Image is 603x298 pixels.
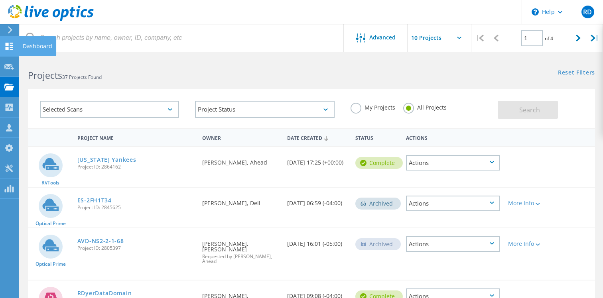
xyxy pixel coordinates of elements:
div: Selected Scans [40,101,179,118]
input: Search projects by name, owner, ID, company, etc [20,24,344,52]
span: of 4 [545,35,553,42]
div: Actions [406,196,500,211]
div: More Info [508,200,546,206]
div: Project Status [195,101,334,118]
div: Actions [406,155,500,171]
label: All Projects [403,103,447,110]
div: Owner [198,130,283,145]
div: [DATE] 16:01 (-05:00) [283,228,351,255]
div: [PERSON_NAME], [PERSON_NAME] [198,228,283,272]
div: [PERSON_NAME], Ahead [198,147,283,173]
span: Project ID: 2805397 [77,246,194,251]
a: ES-2FH1T34 [77,198,112,203]
a: RDyerDataDomain [77,290,132,296]
span: Search [519,106,540,114]
span: Requested by [PERSON_NAME], Ahead [202,254,279,264]
div: | [471,24,488,52]
div: Status [351,130,402,145]
button: Search [498,101,558,119]
div: Complete [355,157,403,169]
span: Advanced [369,35,396,40]
div: Actions [406,236,500,252]
span: Project ID: 2864162 [77,165,194,169]
span: Optical Prime [35,221,66,226]
label: My Projects [351,103,395,110]
div: Date Created [283,130,351,145]
div: Actions [402,130,504,145]
svg: \n [532,8,539,16]
span: Project ID: 2845625 [77,205,194,210]
div: | [587,24,603,52]
a: Live Optics Dashboard [8,17,94,22]
div: Archived [355,198,401,210]
div: [DATE] 17:25 (+00:00) [283,147,351,173]
a: [US_STATE] Yankees [77,157,136,163]
div: Dashboard [23,43,52,49]
span: RVTools [41,180,59,185]
a: Reset Filters [558,70,595,76]
span: RD [583,9,592,15]
b: Projects [28,69,62,82]
div: Archived [355,238,401,250]
span: 37 Projects Found [62,74,102,80]
div: More Info [508,241,546,247]
div: [PERSON_NAME], Dell [198,188,283,214]
a: AVD-NS2-2-1-68 [77,238,124,244]
div: Project Name [73,130,198,145]
div: [DATE] 06:59 (-04:00) [283,188,351,214]
span: Optical Prime [35,262,66,267]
